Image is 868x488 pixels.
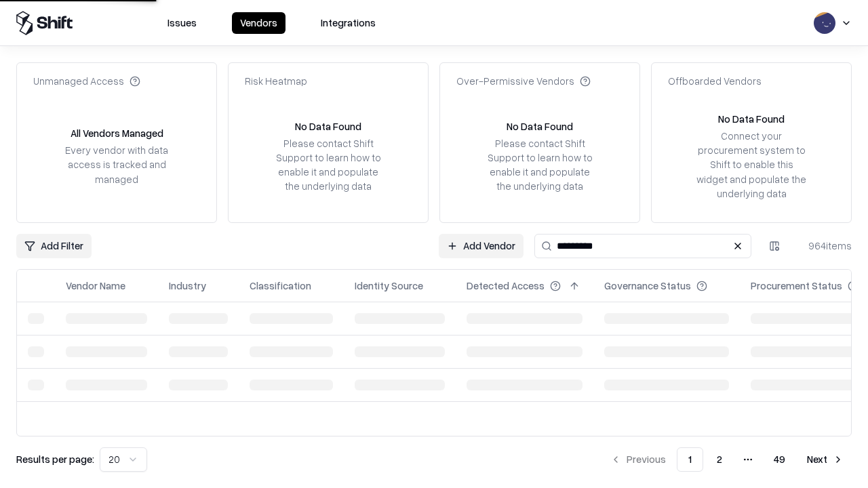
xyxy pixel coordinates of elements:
a: Add Vendor [439,234,524,258]
div: Unmanaged Access [33,74,140,88]
div: Industry [169,279,206,293]
button: 2 [706,447,733,472]
div: Identity Source [355,279,423,293]
div: All Vendors Managed [71,126,163,140]
button: Integrations [313,12,384,34]
p: Results per page: [16,452,94,466]
div: Governance Status [604,279,691,293]
nav: pagination [602,447,852,472]
button: Vendors [232,12,285,34]
div: Risk Heatmap [245,74,307,88]
div: Connect your procurement system to Shift to enable this widget and populate the underlying data [695,129,808,201]
button: 49 [763,447,796,472]
button: Add Filter [16,234,92,258]
div: Please contact Shift Support to learn how to enable it and populate the underlying data [272,136,384,194]
button: 1 [677,447,703,472]
div: Classification [250,279,311,293]
div: Vendor Name [66,279,125,293]
button: Next [799,447,852,472]
div: Over-Permissive Vendors [456,74,591,88]
div: No Data Found [507,119,573,134]
div: Offboarded Vendors [668,74,762,88]
div: No Data Found [718,112,785,126]
div: Detected Access [467,279,545,293]
div: 964 items [797,239,852,253]
button: Issues [159,12,205,34]
div: Procurement Status [751,279,842,293]
div: Please contact Shift Support to learn how to enable it and populate the underlying data [484,136,596,194]
div: No Data Found [295,119,361,134]
div: Every vendor with data access is tracked and managed [60,143,173,186]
